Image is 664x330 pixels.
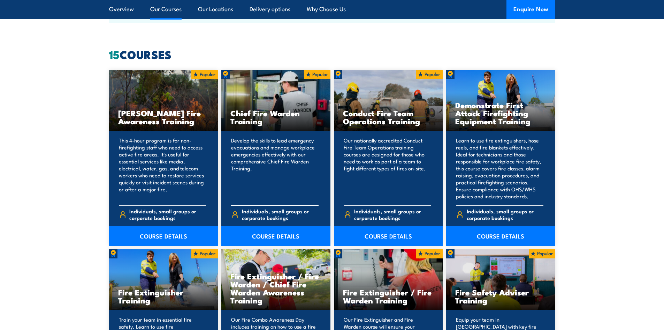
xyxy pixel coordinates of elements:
span: Individuals, small groups or corporate bookings [467,208,543,221]
h2: COURSES [109,49,555,59]
span: Individuals, small groups or corporate bookings [242,208,319,221]
h3: Conduct Fire Team Operations Training [343,109,434,125]
a: COURSE DETAILS [334,226,443,246]
p: Develop the skills to lead emergency evacuations and manage workplace emergencies effectively wit... [231,137,319,200]
h3: [PERSON_NAME] Fire Awareness Training [118,109,209,125]
h3: Chief Fire Warden Training [230,109,321,125]
p: This 4-hour program is for non-firefighting staff who need to access active fire areas. It's usef... [119,137,206,200]
span: Individuals, small groups or corporate bookings [129,208,206,221]
p: Our nationally accredited Conduct Fire Team Operations training courses are designed for those wh... [344,137,431,200]
h3: Demonstrate First Attack Firefighting Equipment Training [455,101,546,125]
h3: Fire Safety Adviser Training [455,288,546,304]
h3: Fire Extinguisher Training [118,288,209,304]
a: COURSE DETAILS [221,226,330,246]
strong: 15 [109,45,120,63]
h3: Fire Extinguisher / Fire Warden / Chief Fire Warden Awareness Training [230,272,321,304]
a: COURSE DETAILS [446,226,555,246]
span: Individuals, small groups or corporate bookings [354,208,431,221]
h3: Fire Extinguisher / Fire Warden Training [343,288,434,304]
p: Learn to use fire extinguishers, hose reels, and fire blankets effectively. Ideal for technicians... [456,137,543,200]
a: COURSE DETAILS [109,226,218,246]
